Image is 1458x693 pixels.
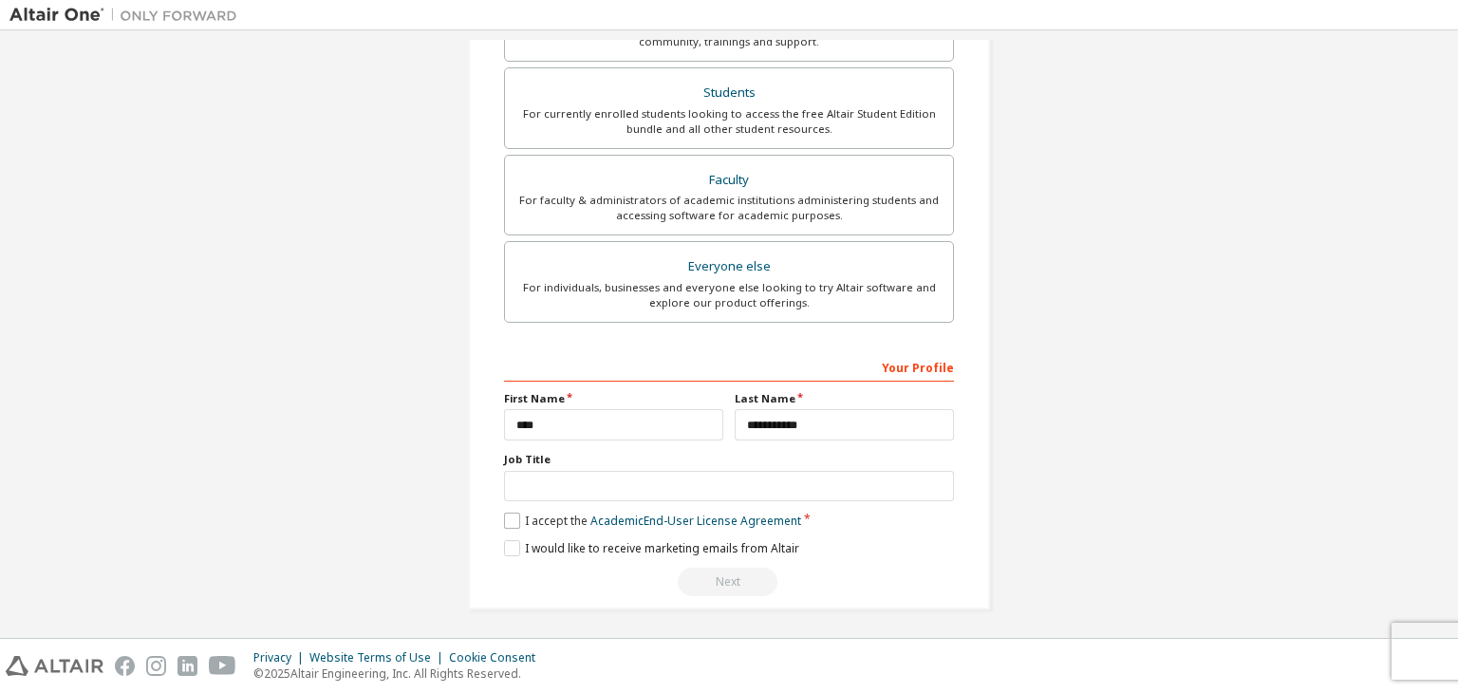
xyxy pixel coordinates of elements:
div: For currently enrolled students looking to access the free Altair Student Edition bundle and all ... [516,106,942,137]
div: Faculty [516,167,942,194]
div: Everyone else [516,253,942,280]
div: For faculty & administrators of academic institutions administering students and accessing softwa... [516,193,942,223]
a: Academic End-User License Agreement [590,513,801,529]
div: Students [516,80,942,106]
img: instagram.svg [146,656,166,676]
label: First Name [504,391,723,406]
div: Website Terms of Use [309,650,449,665]
img: facebook.svg [115,656,135,676]
img: altair_logo.svg [6,656,103,676]
label: I would like to receive marketing emails from Altair [504,540,799,556]
p: © 2025 Altair Engineering, Inc. All Rights Reserved. [253,665,547,682]
label: I accept the [504,513,801,529]
div: For individuals, businesses and everyone else looking to try Altair software and explore our prod... [516,280,942,310]
div: Read and acccept EULA to continue [504,568,954,596]
div: Your Profile [504,351,954,382]
img: youtube.svg [209,656,236,676]
label: Last Name [735,391,954,406]
img: Altair One [9,6,247,25]
div: Cookie Consent [449,650,547,665]
label: Job Title [504,452,954,467]
img: linkedin.svg [178,656,197,676]
div: Privacy [253,650,309,665]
